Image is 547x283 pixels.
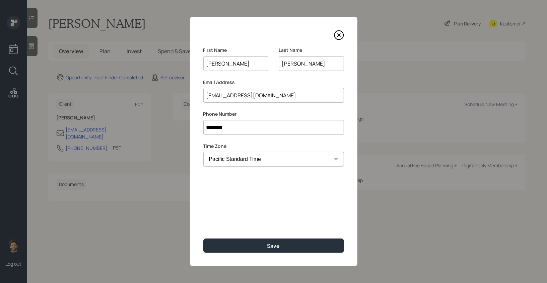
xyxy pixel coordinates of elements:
label: Last Name [279,47,344,54]
label: Time Zone [203,143,344,150]
button: Save [203,239,344,253]
label: First Name [203,47,268,54]
label: Phone Number [203,111,344,117]
label: Email Address [203,79,344,86]
div: Save [267,242,280,250]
